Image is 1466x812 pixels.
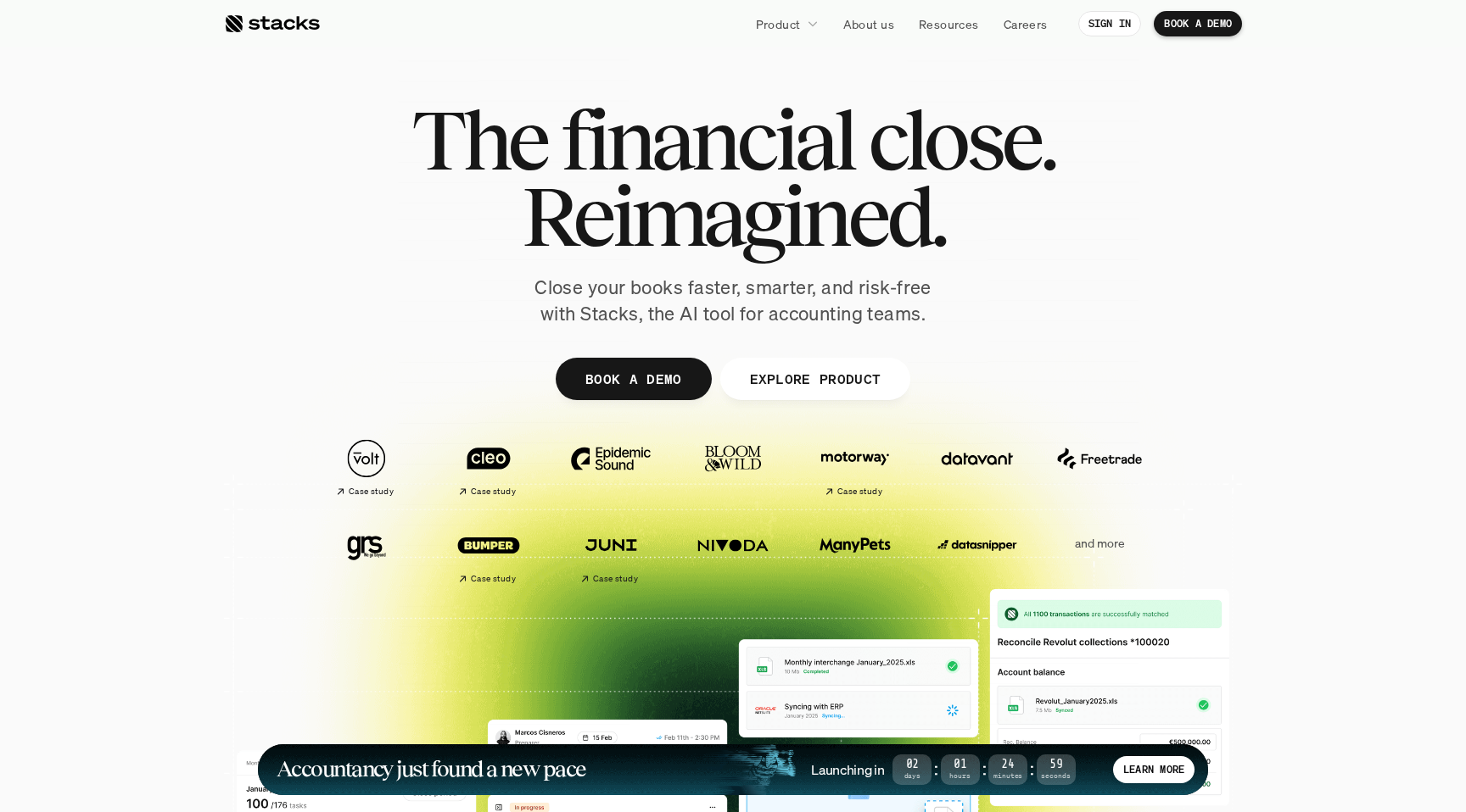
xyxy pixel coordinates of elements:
[1164,18,1232,30] p: BOOK A DEMO
[1154,11,1242,36] a: BOOK A DEMO
[349,487,394,497] h2: Case study
[811,760,884,779] h4: Launching in
[411,102,546,178] span: The
[558,517,663,591] a: Case study
[556,358,712,400] a: BOOK A DEMO
[803,431,908,504] a: Case study
[258,744,1208,795] a: Accountancy just found a new paceLaunching in02Days:01Hours:24Minutes:59SecondsLEARN MORE
[314,431,419,504] a: Case study
[932,759,940,779] strong: :
[980,759,988,779] strong: :
[1037,773,1076,779] span: Seconds
[941,773,980,779] span: Hours
[277,759,586,779] h1: Accountancy just found a new pace
[471,574,516,584] h2: Case study
[892,760,932,770] span: 02
[1027,759,1036,779] strong: :
[585,366,682,391] p: BOOK A DEMO
[833,8,904,39] a: About us
[1078,11,1142,36] a: SIGN IN
[1047,537,1152,551] p: and more
[837,487,882,497] h2: Case study
[719,358,910,400] a: EXPLORE PRODUCT
[868,102,1055,178] span: close.
[919,15,979,33] p: Resources
[522,178,945,254] span: Reimagined.
[1123,764,1184,776] p: LEARN MORE
[1004,15,1048,33] p: Careers
[756,15,801,33] p: Product
[471,487,516,497] h2: Case study
[909,8,989,39] a: Resources
[561,102,853,178] span: financial
[436,517,541,591] a: Case study
[843,15,894,33] p: About us
[1088,18,1132,30] p: SIGN IN
[593,574,638,584] h2: Case study
[988,773,1027,779] span: Minutes
[988,760,1027,770] span: 24
[436,431,541,504] a: Case study
[1037,760,1076,770] span: 59
[749,366,881,391] p: EXPLORE PRODUCT
[892,773,932,779] span: Days
[941,760,980,770] span: 01
[521,275,945,327] p: Close your books faster, smarter, and risk-free with Stacks, the AI tool for accounting teams.
[993,8,1058,39] a: Careers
